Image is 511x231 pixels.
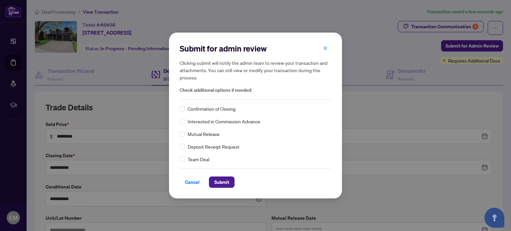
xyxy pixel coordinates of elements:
[188,130,220,138] span: Mutual Release
[214,177,229,187] span: Submit
[484,208,504,228] button: Open asap
[188,143,240,150] span: Deposit Receipt Request
[188,156,209,163] span: Team Deal
[180,59,331,81] h5: Clicking submit will notify the admin team to review your transaction and attachments. You can st...
[323,46,328,51] span: close
[180,176,205,188] button: Cancel
[188,105,236,112] span: Confirmation of Closing
[180,86,331,94] span: Check additional options if needed:
[180,43,331,54] h2: Submit for admin review
[188,118,260,125] span: Interested in Commission Advance
[209,176,235,188] button: Submit
[185,177,200,187] span: Cancel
